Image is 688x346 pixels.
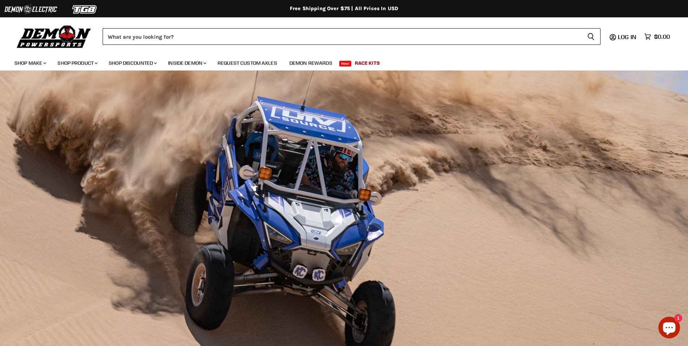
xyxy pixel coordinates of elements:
[349,56,385,71] a: Race Kits
[212,56,283,71] a: Request Custom Axles
[9,56,51,71] a: Shop Make
[4,3,58,16] img: Demon Electric Logo 2
[55,5,633,12] div: Free Shipping Over $75 | All Prices In USD
[641,31,674,42] a: $0.00
[284,56,338,71] a: Demon Rewards
[656,317,682,340] inbox-online-store-chat: Shopify online store chat
[581,28,601,45] button: Search
[52,56,102,71] a: Shop Product
[339,61,352,67] span: New!
[9,53,668,71] ul: Main menu
[163,56,211,71] a: Inside Demon
[58,3,112,16] img: TGB Logo 2
[14,24,94,49] img: Demon Powersports
[654,33,670,40] span: $0.00
[103,56,161,71] a: Shop Discounted
[103,28,601,45] form: Product
[615,34,641,40] a: Log in
[618,33,636,40] span: Log in
[103,28,581,45] input: Search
